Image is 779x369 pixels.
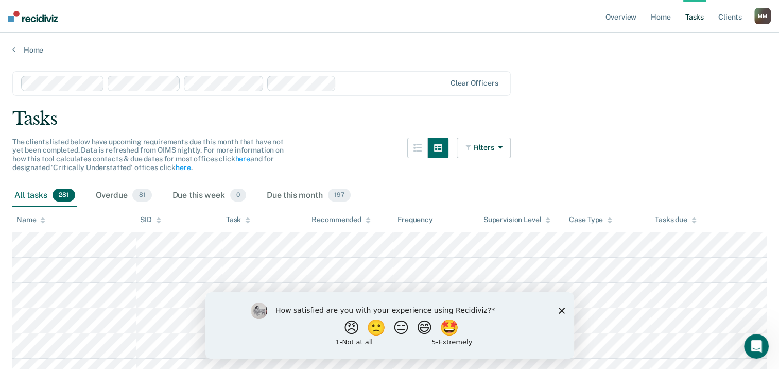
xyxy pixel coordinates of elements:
a: here [176,163,191,172]
div: Case Type [569,215,612,224]
a: Home [12,45,767,55]
div: M M [754,8,771,24]
button: MM [754,8,771,24]
div: Clear officers [451,79,498,88]
div: All tasks281 [12,184,77,207]
div: Name [16,215,45,224]
div: Tasks due [655,215,697,224]
iframe: Survey by Kim from Recidiviz [205,292,574,359]
div: Task [226,215,250,224]
a: here [235,155,250,163]
div: Recommended [311,215,370,224]
div: Due this month197 [265,184,353,207]
div: Due this week0 [170,184,248,207]
div: Overdue81 [94,184,154,207]
span: The clients listed below have upcoming requirements due this month that have not yet been complet... [12,138,284,172]
button: Filters [457,138,511,158]
div: Supervision Level [483,215,551,224]
span: 0 [230,189,246,202]
span: 281 [53,189,75,202]
img: Recidiviz [8,11,58,22]
div: SID [140,215,161,224]
span: 81 [132,189,151,202]
iframe: Intercom live chat [744,334,769,359]
span: 197 [328,189,351,202]
div: Tasks [12,108,767,129]
div: Frequency [397,215,433,224]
